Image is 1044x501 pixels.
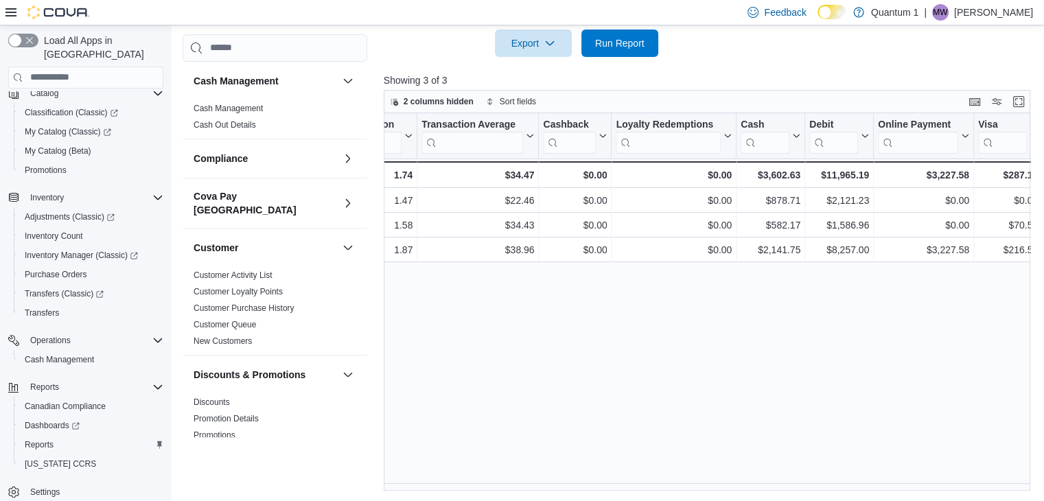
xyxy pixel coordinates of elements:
[543,167,607,183] div: $0.00
[19,305,163,321] span: Transfers
[194,270,272,280] a: Customer Activity List
[14,397,169,416] button: Canadian Compliance
[19,456,163,472] span: Washington CCRS
[194,414,259,423] a: Promotion Details
[14,454,169,474] button: [US_STATE] CCRS
[616,167,732,183] div: $0.00
[340,240,356,256] button: Customer
[19,104,163,121] span: Classification (Classic)
[30,88,58,99] span: Catalog
[14,350,169,369] button: Cash Management
[878,167,969,183] div: $3,227.58
[595,36,645,50] span: Run Report
[809,167,869,183] div: $11,965.19
[340,73,356,89] button: Cash Management
[25,189,69,206] button: Inventory
[25,231,83,242] span: Inventory Count
[194,152,337,165] button: Compliance
[194,368,305,382] h3: Discounts & Promotions
[3,331,169,350] button: Operations
[741,167,800,183] div: $3,602.63
[19,124,163,140] span: My Catalog (Classic)
[27,5,89,19] img: Cova
[194,189,337,217] h3: Cova Pay [GEOGRAPHIC_DATA]
[194,241,337,255] button: Customer
[194,303,294,314] span: Customer Purchase History
[25,307,59,318] span: Transfers
[14,416,169,435] a: Dashboards
[30,382,59,393] span: Reports
[14,161,169,180] button: Promotions
[966,93,983,110] button: Keyboard shortcuts
[19,228,163,244] span: Inventory Count
[3,188,169,207] button: Inventory
[19,162,72,178] a: Promotions
[954,4,1033,21] p: [PERSON_NAME]
[19,398,111,415] a: Canadian Compliance
[14,284,169,303] a: Transfers (Classic)
[384,73,1037,87] p: Showing 3 of 3
[19,417,85,434] a: Dashboards
[14,103,169,122] a: Classification (Classic)
[194,74,279,88] h3: Cash Management
[14,303,169,323] button: Transfers
[871,4,918,21] p: Quantum 1
[25,332,76,349] button: Operations
[25,332,163,349] span: Operations
[194,368,337,382] button: Discounts & Promotions
[194,430,235,441] span: Promotions
[19,436,163,453] span: Reports
[30,335,71,346] span: Operations
[14,435,169,454] button: Reports
[25,250,138,261] span: Inventory Manager (Classic)
[500,96,536,107] span: Sort fields
[194,103,263,114] span: Cash Management
[340,366,356,383] button: Discounts & Promotions
[19,247,143,264] a: Inventory Manager (Classic)
[19,417,163,434] span: Dashboards
[194,336,252,347] span: New Customers
[25,165,67,176] span: Promotions
[480,93,542,110] button: Sort fields
[25,379,163,395] span: Reports
[14,207,169,226] a: Adjustments (Classic)
[384,93,479,110] button: 2 columns hidden
[183,100,367,139] div: Cash Management
[194,286,283,297] span: Customer Loyalty Points
[19,228,89,244] a: Inventory Count
[817,5,846,19] input: Dark Mode
[194,320,256,329] a: Customer Queue
[183,267,367,355] div: Customer
[25,484,65,500] a: Settings
[340,150,356,167] button: Compliance
[1010,93,1027,110] button: Enter fullscreen
[194,270,272,281] span: Customer Activity List
[19,266,93,283] a: Purchase Orders
[19,266,163,283] span: Purchase Orders
[14,265,169,284] button: Purchase Orders
[19,104,124,121] a: Classification (Classic)
[19,247,163,264] span: Inventory Manager (Classic)
[3,377,169,397] button: Reports
[404,96,474,107] span: 2 columns hidden
[19,351,100,368] a: Cash Management
[19,143,97,159] a: My Catalog (Beta)
[194,241,238,255] h3: Customer
[25,211,115,222] span: Adjustments (Classic)
[932,4,949,21] div: Michael Wuest
[25,189,163,206] span: Inventory
[25,107,118,118] span: Classification (Classic)
[30,487,60,498] span: Settings
[25,354,94,365] span: Cash Management
[19,143,163,159] span: My Catalog (Beta)
[14,226,169,246] button: Inventory Count
[303,167,413,183] div: 1.74
[19,162,163,178] span: Promotions
[340,195,356,211] button: Cova Pay [GEOGRAPHIC_DATA]
[19,286,163,302] span: Transfers (Classic)
[25,483,163,500] span: Settings
[183,394,367,449] div: Discounts & Promotions
[503,30,564,57] span: Export
[25,126,111,137] span: My Catalog (Classic)
[25,288,104,299] span: Transfers (Classic)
